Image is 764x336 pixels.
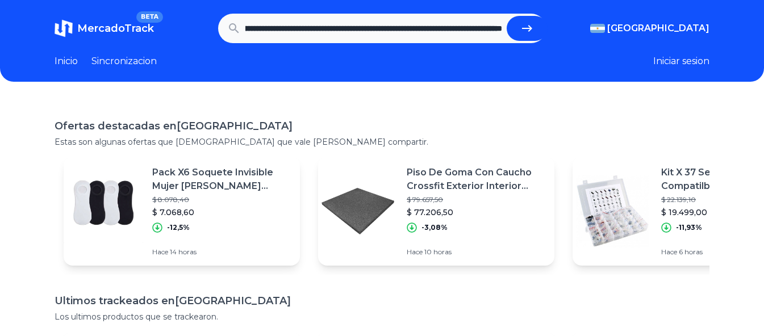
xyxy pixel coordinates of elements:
[91,54,157,68] a: Sincronizacion
[55,311,709,322] p: Los ultimos productos que se trackearon.
[653,54,709,68] button: Iniciar sesion
[136,11,163,23] span: BETA
[590,22,709,35] button: [GEOGRAPHIC_DATA]
[55,54,78,68] a: Inicio
[607,22,709,35] span: [GEOGRAPHIC_DATA]
[421,223,448,232] p: -3,08%
[152,166,291,193] p: Pack X6 Soquete Invisible Mujer [PERSON_NAME] Estampado 13 - 16
[676,223,702,232] p: -11,93%
[152,195,291,204] p: $ 8.078,40
[152,207,291,218] p: $ 7.068,60
[64,171,143,251] img: Featured image
[407,247,545,257] p: Hace 10 horas
[407,166,545,193] p: Piso De Goma Con Caucho Crossfit Exterior Interior Gimnasios
[407,207,545,218] p: $ 77.206,50
[167,223,190,232] p: -12,5%
[590,24,605,33] img: Argentina
[318,157,554,266] a: Featured imagePiso De Goma Con Caucho Crossfit Exterior Interior Gimnasios$ 79.657,50$ 77.206,50-...
[573,171,652,251] img: Featured image
[77,22,154,35] span: MercadoTrack
[318,171,398,251] img: Featured image
[55,19,73,37] img: MercadoTrack
[55,118,709,134] h1: Ofertas destacadas en [GEOGRAPHIC_DATA]
[55,293,709,309] h1: Ultimos trackeados en [GEOGRAPHIC_DATA]
[152,247,291,257] p: Hace 14 horas
[407,195,545,204] p: $ 79.657,50
[55,136,709,148] p: Estas son algunas ofertas que [DEMOGRAPHIC_DATA] que vale [PERSON_NAME] compartir.
[64,157,300,266] a: Featured imagePack X6 Soquete Invisible Mujer [PERSON_NAME] Estampado 13 - 16$ 8.078,40$ 7.068,60...
[55,19,154,37] a: MercadoTrackBETA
